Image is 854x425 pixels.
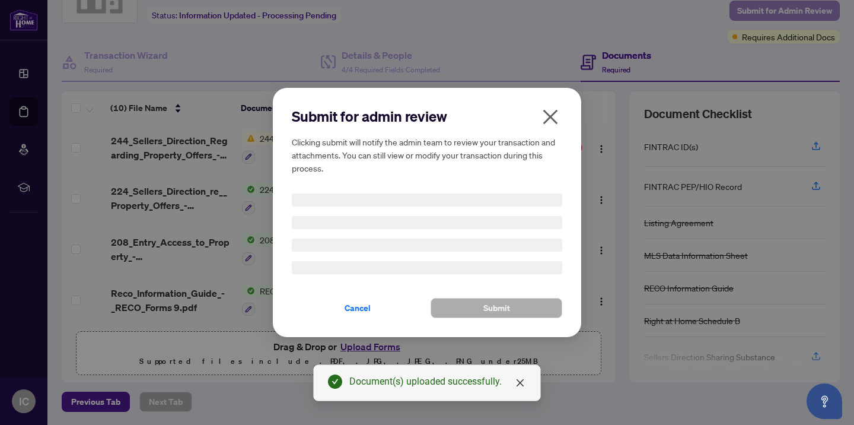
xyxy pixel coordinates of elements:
[514,376,527,389] a: Close
[807,383,842,419] button: Open asap
[292,298,423,318] button: Cancel
[345,299,371,318] span: Cancel
[292,135,562,175] h5: Clicking submit will notify the admin team to review your transaction and attachments. You can st...
[515,378,525,388] span: close
[292,107,562,126] h2: Submit for admin review
[349,375,526,389] div: Document(s) uploaded successfully.
[431,298,562,318] button: Submit
[541,107,560,126] span: close
[328,375,342,389] span: check-circle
